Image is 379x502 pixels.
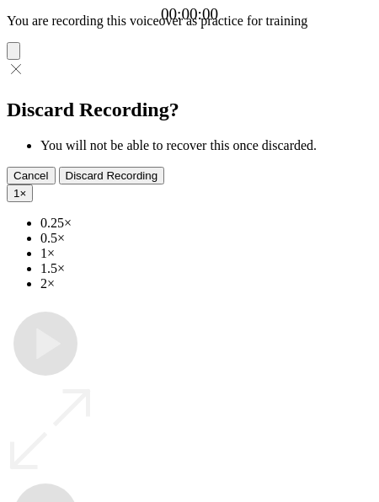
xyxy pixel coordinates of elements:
button: Cancel [7,167,56,184]
li: 0.5× [40,231,372,246]
a: 00:00:00 [161,5,218,24]
h2: Discard Recording? [7,99,372,121]
span: 1 [13,187,19,200]
button: 1× [7,184,33,202]
li: 2× [40,276,372,291]
li: 1.5× [40,261,372,276]
li: 1× [40,246,372,261]
button: Discard Recording [59,167,165,184]
li: You will not be able to recover this once discarded. [40,138,372,153]
li: 0.25× [40,216,372,231]
p: You are recording this voiceover as practice for training [7,13,372,29]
